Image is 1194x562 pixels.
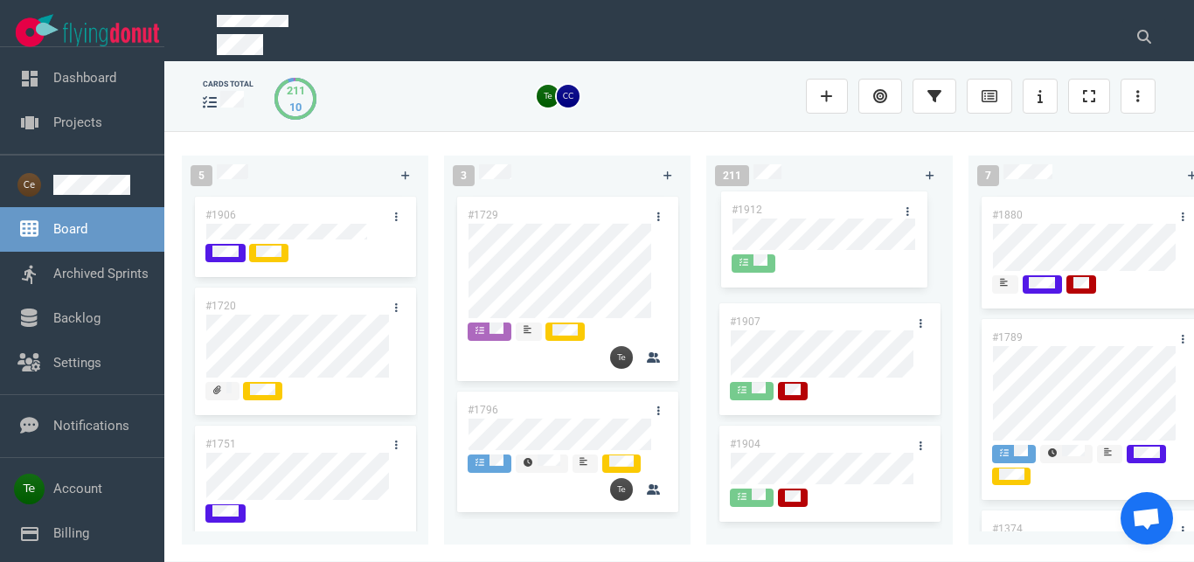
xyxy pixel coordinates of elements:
img: Flying Donut text logo [63,23,159,46]
img: 26 [557,85,580,108]
a: #1374 [992,523,1023,535]
a: Dashboard [53,70,116,86]
a: Board [53,221,87,237]
a: #1720 [205,300,236,312]
a: Settings [53,355,101,371]
img: 26 [610,346,633,369]
a: #1789 [992,331,1023,343]
a: #1907 [730,316,760,328]
a: Backlog [53,310,101,326]
img: 26 [537,85,559,108]
div: 211 [287,82,305,99]
span: 5 [191,165,212,186]
a: #1880 [992,209,1023,221]
a: Account [53,481,102,496]
a: #1796 [468,403,498,415]
img: 26 [610,478,633,501]
a: #1906 [205,209,236,221]
span: 7 [977,165,999,186]
div: cards total [203,79,253,90]
a: Notifications [53,418,129,434]
a: Billing [53,525,89,541]
span: 3 [453,165,475,186]
a: #1751 [205,438,236,450]
div: Chat abierto [1121,492,1173,545]
div: 10 [287,99,305,115]
span: 211 [715,165,749,186]
a: Projects [53,114,102,130]
a: #1904 [730,438,760,450]
a: Archived Sprints [53,266,149,281]
a: #1729 [468,209,498,221]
